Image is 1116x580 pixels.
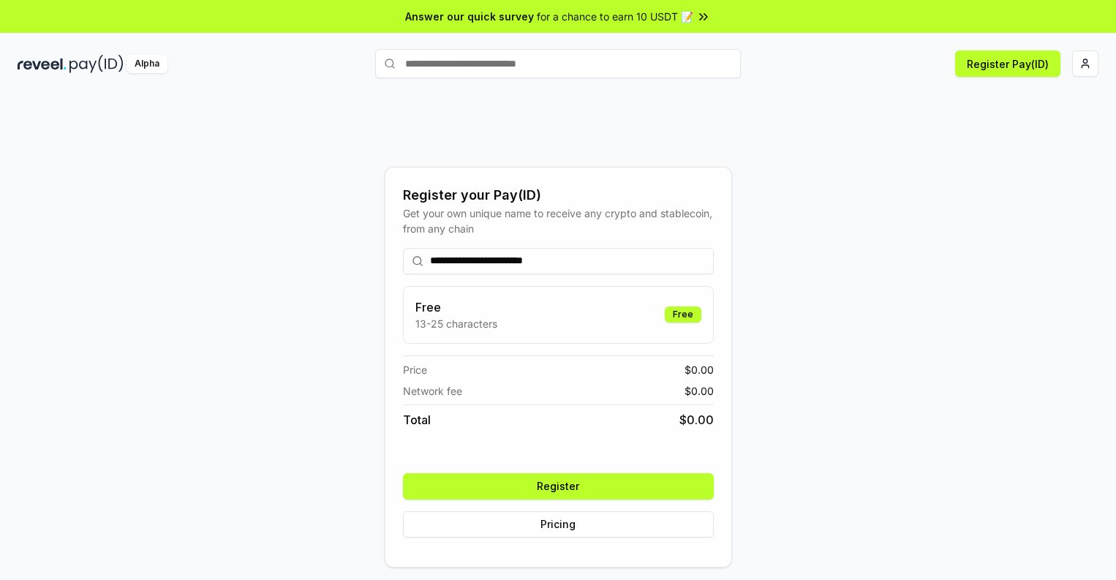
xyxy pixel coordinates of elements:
[685,362,714,377] span: $ 0.00
[955,50,1060,77] button: Register Pay(ID)
[665,306,701,323] div: Free
[405,9,534,24] span: Answer our quick survey
[403,185,714,206] div: Register your Pay(ID)
[537,9,693,24] span: for a chance to earn 10 USDT 📝
[69,55,124,73] img: pay_id
[403,383,462,399] span: Network fee
[127,55,167,73] div: Alpha
[403,206,714,236] div: Get your own unique name to receive any crypto and stablecoin, from any chain
[403,411,431,429] span: Total
[415,316,497,331] p: 13-25 characters
[403,511,714,538] button: Pricing
[685,383,714,399] span: $ 0.00
[18,55,67,73] img: reveel_dark
[679,411,714,429] span: $ 0.00
[415,298,497,316] h3: Free
[403,362,427,377] span: Price
[403,473,714,500] button: Register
